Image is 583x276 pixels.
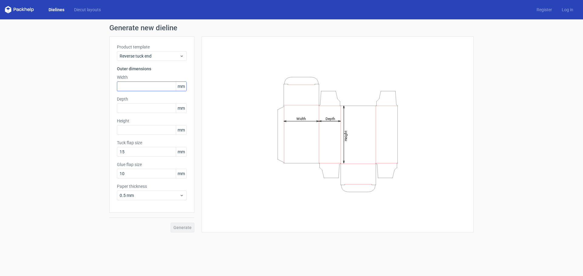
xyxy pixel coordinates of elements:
[117,161,187,168] label: Glue flap size
[117,44,187,50] label: Product template
[176,147,186,156] span: mm
[532,7,557,13] a: Register
[117,118,187,124] label: Height
[326,116,335,121] tspan: Depth
[69,7,106,13] a: Diecut layouts
[176,104,186,113] span: mm
[117,96,187,102] label: Depth
[120,192,179,198] span: 0.5 mm
[117,183,187,189] label: Paper thickness
[109,24,474,32] h1: Generate new dieline
[296,116,306,121] tspan: Width
[557,7,578,13] a: Log in
[176,169,186,178] span: mm
[176,82,186,91] span: mm
[117,74,187,80] label: Width
[176,125,186,135] span: mm
[44,7,69,13] a: Dielines
[120,53,179,59] span: Reverse tuck end
[344,130,348,141] tspan: Height
[117,66,187,72] h3: Outer dimensions
[117,140,187,146] label: Tuck flap size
